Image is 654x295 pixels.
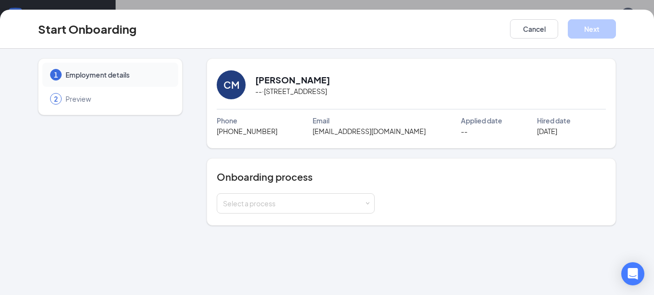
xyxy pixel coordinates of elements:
button: Next [568,19,616,39]
span: Phone [217,115,237,126]
div: CM [223,78,239,92]
span: -- [461,126,468,136]
span: 1 [54,70,58,80]
span: 2 [54,94,58,104]
span: Email [313,115,329,126]
span: [DATE] [537,126,557,136]
span: Employment details [65,70,169,80]
div: Open Intercom Messenger [621,262,644,285]
div: Select a process [223,199,364,208]
span: -- · [STREET_ADDRESS] [255,86,327,96]
span: Preview [65,94,169,104]
span: Hired date [537,115,571,126]
h2: [PERSON_NAME] [255,74,330,86]
h4: Onboarding process [217,170,606,184]
span: Applied date [461,115,502,126]
span: [EMAIL_ADDRESS][DOMAIN_NAME] [313,126,426,136]
span: [PHONE_NUMBER] [217,126,277,136]
button: Cancel [510,19,558,39]
h3: Start Onboarding [38,21,137,37]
